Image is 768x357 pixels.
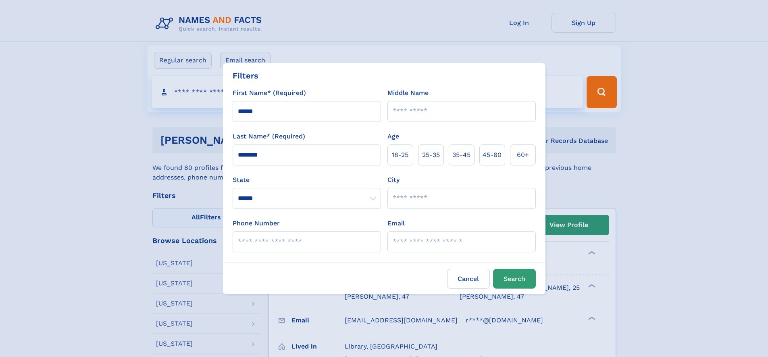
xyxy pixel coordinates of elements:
label: Age [387,132,399,141]
div: Filters [233,70,258,82]
span: 18‑25 [392,150,408,160]
button: Search [493,269,536,289]
span: 45‑60 [483,150,502,160]
label: Last Name* (Required) [233,132,305,141]
span: 35‑45 [452,150,470,160]
span: 60+ [517,150,529,160]
label: Cancel [447,269,490,289]
span: 25‑35 [422,150,440,160]
label: City [387,175,400,185]
label: State [233,175,381,185]
label: First Name* (Required) [233,88,306,98]
label: Middle Name [387,88,429,98]
label: Phone Number [233,219,280,228]
label: Email [387,219,405,228]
